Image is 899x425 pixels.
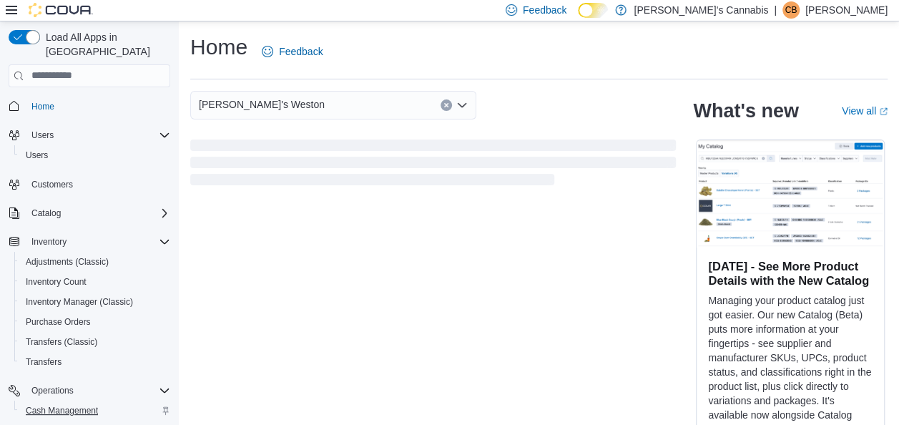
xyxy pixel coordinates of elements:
[20,253,170,270] span: Adjustments (Classic)
[20,147,54,164] a: Users
[29,3,93,17] img: Cova
[26,98,60,115] a: Home
[26,127,170,144] span: Users
[40,30,170,59] span: Load All Apps in [GEOGRAPHIC_DATA]
[26,296,133,308] span: Inventory Manager (Classic)
[14,292,176,312] button: Inventory Manager (Classic)
[26,97,170,115] span: Home
[26,405,98,416] span: Cash Management
[26,256,109,268] span: Adjustments (Classic)
[279,44,323,59] span: Feedback
[3,232,176,252] button: Inventory
[842,105,888,117] a: View allExternal link
[20,313,97,331] a: Purchase Orders
[31,130,54,141] span: Users
[20,353,67,371] a: Transfers
[3,125,176,145] button: Users
[190,142,676,188] span: Loading
[26,175,170,193] span: Customers
[708,259,873,288] h3: [DATE] - See More Product Details with the New Catalog
[456,99,468,111] button: Open list of options
[20,273,92,290] a: Inventory Count
[26,176,79,193] a: Customers
[805,1,888,19] p: [PERSON_NAME]
[190,33,247,62] h1: Home
[26,233,170,250] span: Inventory
[31,236,67,248] span: Inventory
[20,333,170,351] span: Transfers (Classic)
[26,233,72,250] button: Inventory
[26,382,170,399] span: Operations
[31,207,61,219] span: Catalog
[14,252,176,272] button: Adjustments (Classic)
[26,356,62,368] span: Transfers
[14,312,176,332] button: Purchase Orders
[26,276,87,288] span: Inventory Count
[199,96,325,113] span: [PERSON_NAME]'s Weston
[3,381,176,401] button: Operations
[14,401,176,421] button: Cash Management
[26,127,59,144] button: Users
[523,3,566,17] span: Feedback
[3,174,176,195] button: Customers
[14,332,176,352] button: Transfers (Classic)
[26,205,67,222] button: Catalog
[20,293,139,311] a: Inventory Manager (Classic)
[20,353,170,371] span: Transfers
[14,145,176,165] button: Users
[14,272,176,292] button: Inventory Count
[20,313,170,331] span: Purchase Orders
[441,99,452,111] button: Clear input
[879,107,888,116] svg: External link
[774,1,777,19] p: |
[31,179,73,190] span: Customers
[20,402,104,419] a: Cash Management
[20,333,103,351] a: Transfers (Classic)
[14,352,176,372] button: Transfers
[26,150,48,161] span: Users
[31,385,74,396] span: Operations
[20,253,114,270] a: Adjustments (Classic)
[3,203,176,223] button: Catalog
[578,3,608,18] input: Dark Mode
[3,96,176,117] button: Home
[20,147,170,164] span: Users
[785,1,797,19] span: CB
[634,1,768,19] p: [PERSON_NAME]'s Cannabis
[20,293,170,311] span: Inventory Manager (Classic)
[26,336,97,348] span: Transfers (Classic)
[256,37,328,66] a: Feedback
[20,273,170,290] span: Inventory Count
[782,1,800,19] div: Cyrena Brathwaite
[26,316,91,328] span: Purchase Orders
[20,402,170,419] span: Cash Management
[26,205,170,222] span: Catalog
[693,99,798,122] h2: What's new
[31,101,54,112] span: Home
[26,382,79,399] button: Operations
